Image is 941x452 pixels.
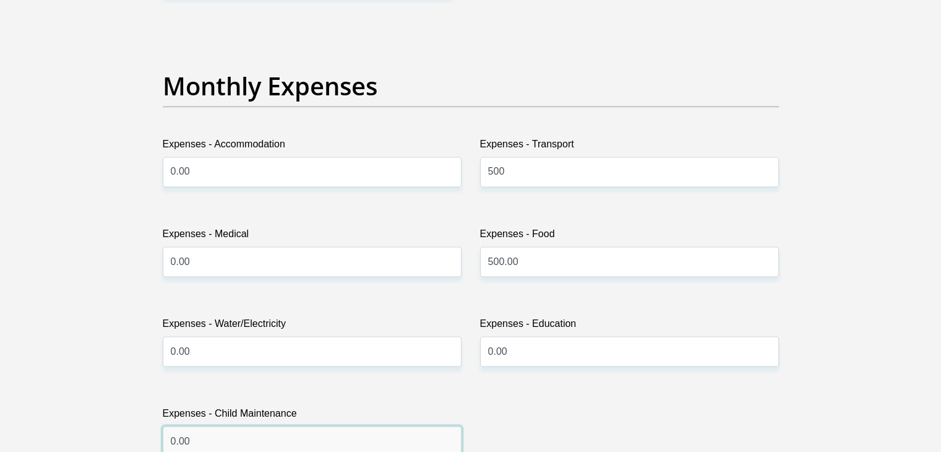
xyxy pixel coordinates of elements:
[480,137,779,157] label: Expenses - Transport
[163,336,462,367] input: Expenses - Water/Electricity
[480,246,779,277] input: Expenses - Food
[163,71,779,101] h2: Monthly Expenses
[163,137,462,157] label: Expenses - Accommodation
[480,227,779,246] label: Expenses - Food
[163,316,462,336] label: Expenses - Water/Electricity
[480,336,779,367] input: Expenses - Education
[163,227,462,246] label: Expenses - Medical
[480,316,779,336] label: Expenses - Education
[163,157,462,187] input: Expenses - Accommodation
[480,157,779,187] input: Expenses - Transport
[163,406,462,426] label: Expenses - Child Maintenance
[163,246,462,277] input: Expenses - Medical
